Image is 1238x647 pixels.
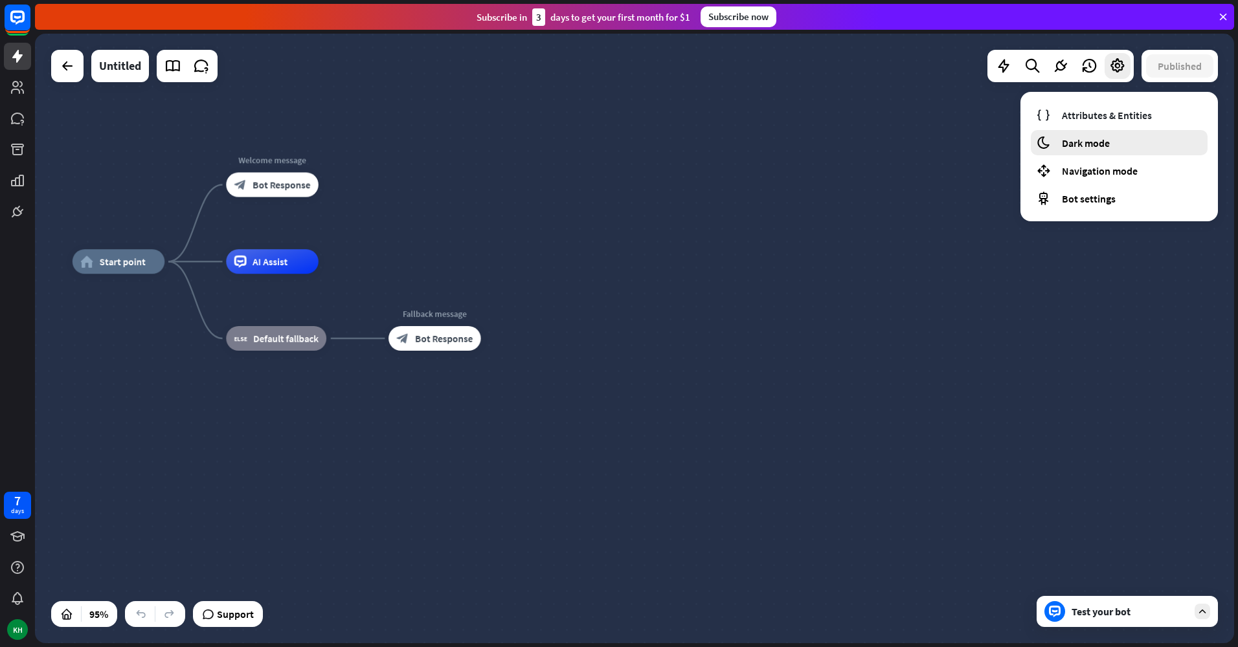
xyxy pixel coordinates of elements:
[80,256,93,268] i: home_2
[396,333,409,345] i: block_bot_response
[1062,164,1138,177] span: Navigation mode
[4,492,31,519] a: 7 days
[253,179,310,191] span: Bot Response
[85,604,112,624] div: 95%
[253,256,287,268] span: AI Assist
[1062,192,1116,205] span: Bot settings
[701,6,776,27] div: Subscribe now
[415,333,473,345] span: Bot Response
[11,507,24,516] div: days
[14,495,21,507] div: 7
[1031,102,1208,127] a: Attributes & Entities
[7,619,28,640] div: KH
[532,8,545,26] div: 3
[253,333,319,345] span: Default fallback
[234,333,247,345] i: block_fallback
[379,308,490,320] div: Fallback message
[1072,605,1188,618] div: Test your bot
[1062,109,1152,122] span: Attributes & Entities
[217,604,254,624] span: Support
[10,5,49,44] button: Open LiveChat chat widget
[234,179,247,191] i: block_bot_response
[99,50,141,82] div: Untitled
[1146,54,1213,78] button: Published
[1036,135,1051,150] i: moon
[1062,137,1110,149] span: Dark mode
[217,154,328,166] div: Welcome message
[100,256,146,268] span: Start point
[477,8,690,26] div: Subscribe in days to get your first month for $1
